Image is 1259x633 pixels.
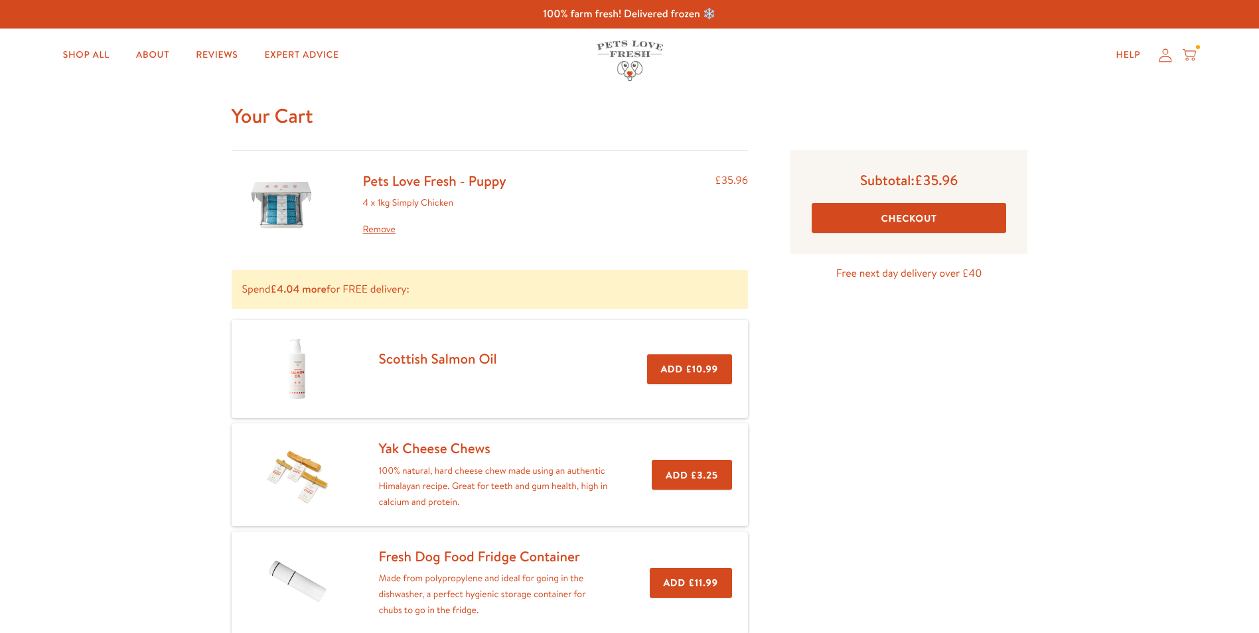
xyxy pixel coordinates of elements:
p: Subtotal: [812,171,1006,189]
a: Expert Advice [254,42,350,68]
a: Remove [363,222,506,238]
p: Free next day delivery over £40 [790,265,1027,283]
p: 100% natural, hard cheese chew made using an authentic Himalayan recipe. Great for teeth and gum ... [379,463,610,510]
img: Fresh Dog Food Fridge Container [264,551,331,614]
img: Scottish Salmon Oil [264,336,331,402]
button: Add £11.99 [650,568,732,598]
button: Checkout [812,203,1006,233]
span: £35.96 [915,171,958,190]
a: Yak Cheese Chews [379,439,490,458]
a: Shop All [52,42,120,68]
img: Pets Love Fresh [597,40,663,81]
h1: Your Cart [232,103,1028,129]
p: Spend for FREE delivery: [232,270,749,309]
p: Made from polypropylene and ideal for going in the dishwasher, a perfect hygienic storage contain... [379,571,607,618]
a: Pets Love Fresh - Puppy [363,171,506,190]
a: Scottish Salmon Oil [379,349,497,368]
a: Help [1105,42,1151,68]
button: Add £3.25 [652,460,732,490]
a: Reviews [185,42,248,68]
img: Yak Cheese Chews [264,442,331,508]
div: £35.96 [715,172,748,238]
a: About [125,42,180,68]
a: Fresh Dog Food Fridge Container [379,547,580,566]
button: Add £10.99 [647,354,732,384]
b: £4.04 more [270,282,326,297]
div: 4 x 1kg Simply Chicken [363,195,506,238]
